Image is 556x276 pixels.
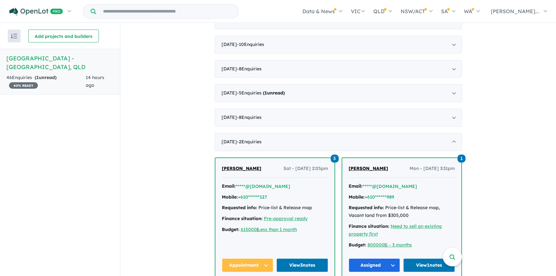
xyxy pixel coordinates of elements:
span: - 8 Enquir ies [237,114,262,120]
div: Price-list & Release map [222,204,328,212]
span: - 5 Enquir ies [237,90,285,96]
span: [PERSON_NAME] [222,165,261,171]
div: [DATE] [215,36,462,54]
span: Mon - [DATE] 3:31pm [410,165,455,173]
strong: ( unread) [35,75,56,80]
span: 14 hours ago [86,75,104,88]
a: [PERSON_NAME] [349,165,388,173]
a: [PERSON_NAME] [222,165,261,173]
span: - 10 Enquir ies [237,41,264,47]
strong: Requested info: [349,205,384,210]
strong: Budget: [222,227,239,232]
span: 40 % READY [9,82,38,89]
span: [PERSON_NAME] [349,165,388,171]
a: View1notes [403,258,455,272]
a: 1 - 3 months [386,242,412,248]
span: [PERSON_NAME]... [491,8,539,14]
strong: Requested info: [222,205,257,210]
div: [DATE] [215,84,462,102]
span: 1 [265,90,267,96]
a: 1 [457,154,465,163]
span: - 2 Enquir ies [237,139,262,145]
strong: Mobile: [349,194,365,200]
a: Need to sell an existing property first [349,223,442,237]
strong: ( unread) [263,90,285,96]
a: View3notes [276,258,328,272]
strong: Mobile: [222,194,238,200]
strong: Email: [349,183,362,189]
a: Less than 1 month [258,227,297,232]
span: - 8 Enquir ies [237,66,262,72]
img: Openlot PRO Logo White [9,8,63,16]
button: Add projects and builders [28,30,99,42]
a: 800000 [368,242,385,248]
button: Assigned [349,258,400,272]
button: Appointment [222,258,274,272]
a: 615000 [241,227,257,232]
strong: Budget: [349,242,366,248]
a: Pre-approval ready [264,216,308,221]
h5: [GEOGRAPHIC_DATA] - [GEOGRAPHIC_DATA] , QLD [6,54,114,71]
a: 3 [331,154,339,163]
div: [DATE] [215,60,462,78]
span: Sat - [DATE] 2:05pm [283,165,328,173]
div: [DATE] [215,133,462,151]
strong: Email: [222,183,236,189]
strong: Finance situation: [222,216,263,221]
div: 46 Enquir ies [6,74,86,89]
span: 1 [36,75,39,80]
strong: Finance situation: [349,223,389,229]
div: Price-list & Release map, Vacant land from $305,000 [349,204,455,219]
img: sort.svg [11,34,17,39]
div: | [222,226,328,234]
input: Try estate name, suburb, builder or developer [97,4,237,18]
div: [DATE] [215,109,462,127]
div: | [349,241,455,249]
